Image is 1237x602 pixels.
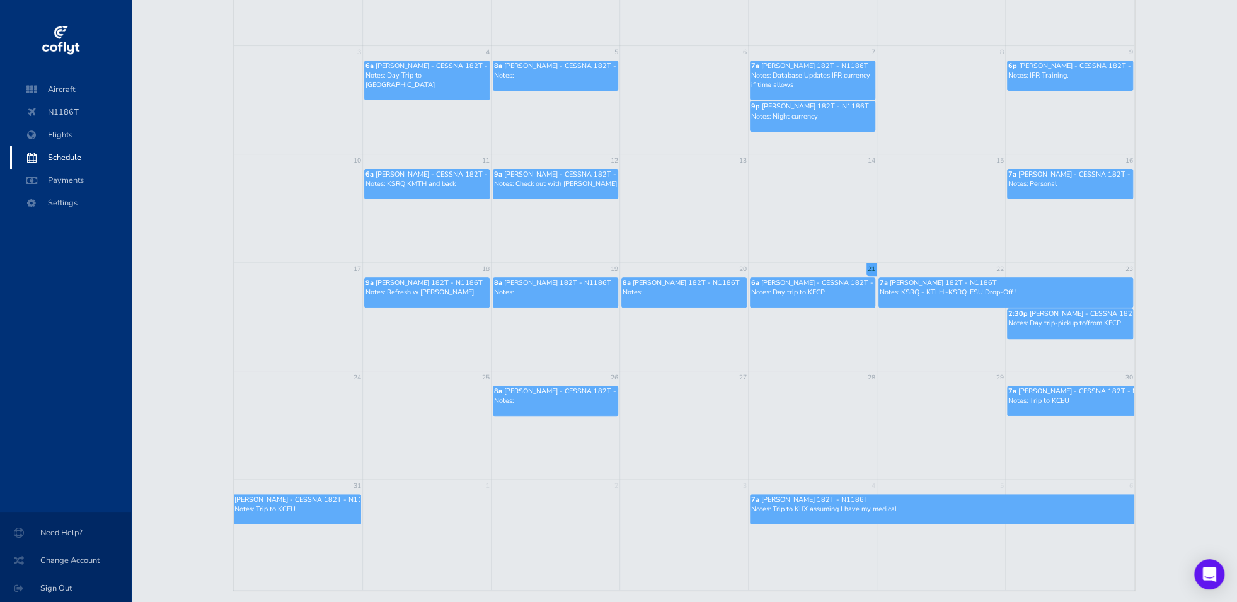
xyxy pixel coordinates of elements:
[352,480,362,492] a: 31
[23,78,118,101] span: Aircraft
[23,124,118,146] span: Flights
[761,278,902,287] span: [PERSON_NAME] - CESSNA 182T - N1186T
[738,263,748,275] a: 20
[481,263,491,275] a: 18
[633,278,740,287] span: [PERSON_NAME] 182T - N1186T
[866,263,877,275] a: 21
[999,480,1005,492] a: 5
[880,278,888,287] span: 7a
[365,71,488,90] p: Notes: Day Trip to [GEOGRAPHIC_DATA]
[376,278,483,287] span: [PERSON_NAME] 182T - N1186T
[1124,263,1134,275] a: 23
[1008,318,1132,328] p: Notes: Day trip-pickup to/from KECP
[365,287,488,297] p: Notes: Refresh w [PERSON_NAME]
[751,101,760,111] span: 9p
[352,263,362,275] a: 17
[1019,61,1160,71] span: [PERSON_NAME] - CESSNA 182T - N1186T
[23,192,118,214] span: Settings
[613,480,619,492] a: 2
[40,22,81,60] img: coflyt logo
[494,278,502,287] span: 8a
[1018,170,1159,179] span: [PERSON_NAME] - CESSNA 182T - N1186T
[751,495,759,504] span: 7a
[751,504,1134,514] p: Notes: Trip to KIJX assuming I have my medical.
[494,386,502,396] span: 8a
[866,154,877,167] a: 14
[751,287,874,297] p: Notes: Day trip to KECP
[1194,559,1224,589] div: Open Intercom Messenger
[751,112,874,121] p: Notes: Night currency
[356,46,362,59] a: 3
[494,179,617,188] p: Notes: Check out with [PERSON_NAME]
[613,46,619,59] a: 5
[609,263,619,275] a: 19
[15,549,116,572] span: Change Account
[761,495,868,504] span: [PERSON_NAME] 182T - N1186T
[1008,71,1132,80] p: Notes: IFR Training.
[880,287,1132,297] p: Notes: KSRQ - KTLH.-KSRQ. FSU Drop-Off !
[999,46,1005,59] a: 8
[234,504,360,514] p: Notes: Trip to KCEU
[738,371,748,384] a: 27
[761,61,868,71] span: [PERSON_NAME] 182T - N1186T
[1128,46,1134,59] a: 9
[365,278,374,287] span: 9a
[762,101,869,111] span: [PERSON_NAME] 182T - N1186T
[485,46,491,59] a: 4
[494,396,617,405] p: Notes:
[609,154,619,167] a: 12
[751,71,874,90] p: Notes: Database Updates IFR currency if time allows
[1008,179,1132,188] p: Notes: Personal
[23,101,118,124] span: N1186T
[234,495,376,504] span: [PERSON_NAME] - CESSNA 182T - N1186T
[494,287,617,297] p: Notes:
[504,170,645,179] span: [PERSON_NAME] - CESSNA 182T - N1186T
[866,371,877,384] a: 28
[870,480,877,492] a: 4
[890,278,997,287] span: [PERSON_NAME] 182T - N1186T
[1008,396,1134,405] p: Notes: Trip to KCEU
[623,287,745,297] p: Notes:
[1124,154,1134,167] a: 16
[365,179,488,188] p: Notes: KSRQ KMTH and back
[494,71,617,80] p: Notes:
[365,170,374,179] span: 6a
[995,371,1005,384] a: 29
[352,154,362,167] a: 10
[1008,61,1017,71] span: 6p
[504,61,645,71] span: [PERSON_NAME] - CESSNA 182T - N1186T
[870,46,877,59] a: 7
[504,278,611,287] span: [PERSON_NAME] 182T - N1186T
[623,278,631,287] span: 8a
[15,521,116,544] span: Need Help?
[481,371,491,384] a: 25
[23,169,118,192] span: Payments
[995,263,1005,275] a: 22
[494,61,502,71] span: 8a
[494,170,502,179] span: 9a
[15,577,116,599] span: Sign Out
[738,154,748,167] a: 13
[1008,386,1016,396] span: 7a
[1128,480,1134,492] a: 6
[1018,386,1159,396] span: [PERSON_NAME] - CESSNA 182T - N1186T
[1124,371,1134,384] a: 30
[352,371,362,384] a: 24
[485,480,491,492] a: 1
[1030,309,1171,318] span: [PERSON_NAME] - CESSNA 182T - N1186T
[751,61,759,71] span: 7a
[742,46,748,59] a: 6
[1008,170,1016,179] span: 7a
[481,154,491,167] a: 11
[609,371,619,384] a: 26
[995,154,1005,167] a: 15
[376,170,517,179] span: [PERSON_NAME] - CESSNA 182T - N1186T
[1008,309,1028,318] span: 2:30p
[751,278,759,287] span: 6a
[23,146,118,169] span: Schedule
[742,480,748,492] a: 3
[365,61,374,71] span: 6a
[504,386,645,396] span: [PERSON_NAME] - CESSNA 182T - N1186T
[376,61,517,71] span: [PERSON_NAME] - CESSNA 182T - N1186T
